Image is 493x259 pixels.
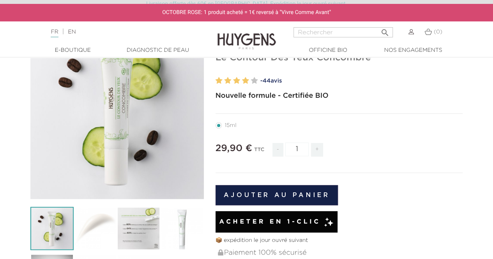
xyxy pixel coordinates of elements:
input: Rechercher [293,27,393,37]
strong: Nouvelle formule - Certifiée BIO [216,92,329,99]
a: Nos engagements [374,46,452,55]
img: Huygens [217,21,276,51]
p: 📦 expédition le jour ouvré suivant [216,236,463,245]
label: 3 [233,75,240,86]
h1: Le Contour Des Yeux Concombre [216,52,463,63]
img: Le Contour Des Yeux Concombre [30,207,74,250]
span: 44 [263,78,270,84]
input: Quantité [285,143,309,156]
label: 2 [224,75,231,86]
a: FR [51,29,58,37]
a: Diagnostic de peau [119,46,197,55]
div: TTC [254,141,264,162]
img: Le Contour Des Yeux Concombre [160,207,203,250]
span: (0) [434,29,442,35]
label: 15ml [216,122,246,129]
a: E-Boutique [34,46,112,55]
span: + [311,143,323,157]
button: Ajouter au panier [216,185,338,205]
label: 5 [251,75,258,86]
a: -44avis [260,75,463,87]
a: Officine Bio [289,46,367,55]
span: - [272,143,283,157]
img: Paiement 100% sécurisé [218,249,223,255]
div: | [47,27,200,37]
span: 29,90 € [216,144,252,153]
label: 4 [242,75,249,86]
label: 1 [216,75,223,86]
a: EN [68,29,76,35]
i:  [380,26,390,35]
button:  [378,25,392,35]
